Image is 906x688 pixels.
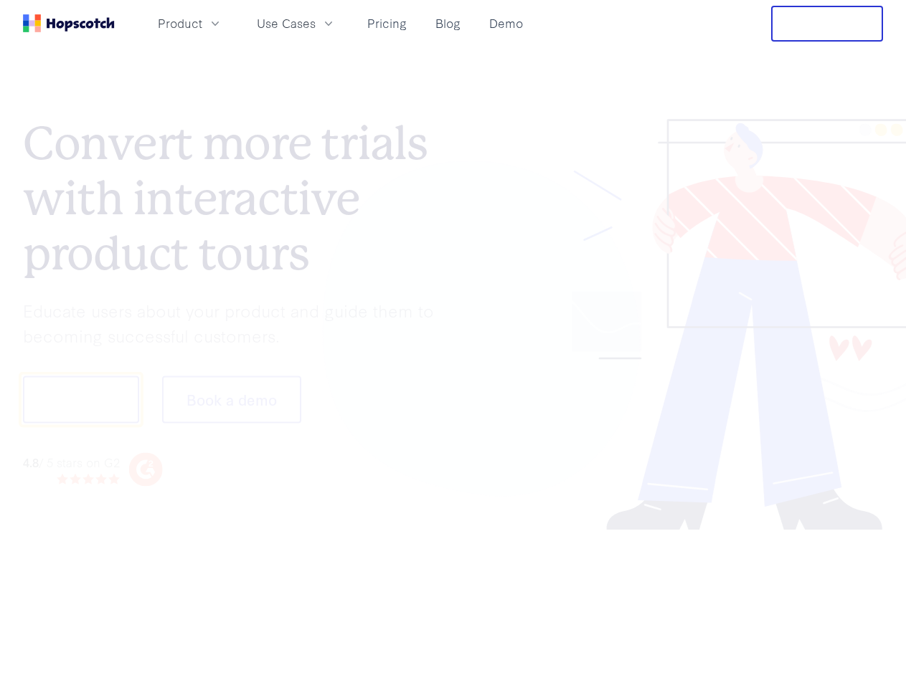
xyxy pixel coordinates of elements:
[362,11,412,35] a: Pricing
[158,14,202,32] span: Product
[23,297,453,347] p: Educate users about your product and guide them to becoming successful customers.
[23,14,115,32] a: Home
[23,453,39,469] strong: 4.8
[771,6,883,42] button: Free Trial
[430,11,466,35] a: Blog
[257,14,316,32] span: Use Cases
[23,376,139,424] button: Show me!
[23,116,453,281] h1: Convert more trials with interactive product tours
[149,11,231,35] button: Product
[162,376,301,424] button: Book a demo
[248,11,344,35] button: Use Cases
[483,11,529,35] a: Demo
[23,453,120,471] div: / 5 stars on G2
